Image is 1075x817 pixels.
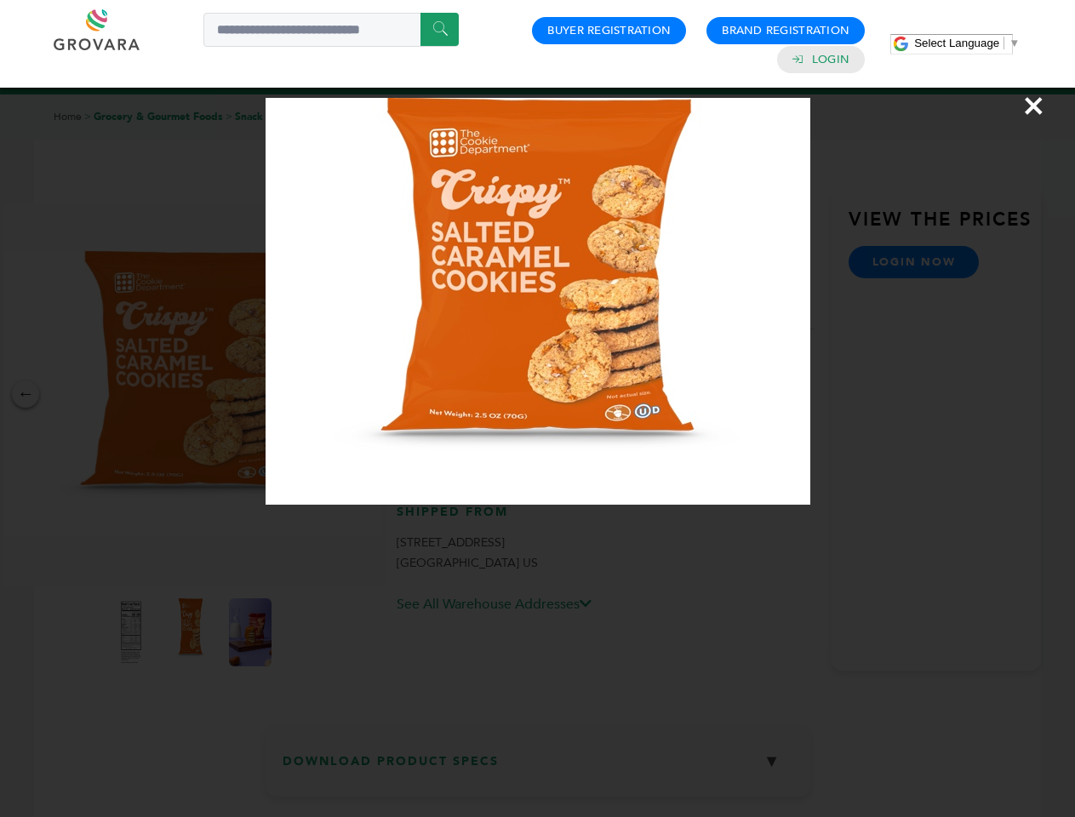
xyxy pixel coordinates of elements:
a: Brand Registration [722,23,849,38]
span: ▼ [1009,37,1020,49]
input: Search a product or brand... [203,13,459,47]
a: Login [812,52,849,67]
a: Select Language​ [914,37,1020,49]
a: Buyer Registration [547,23,671,38]
span: ​ [1004,37,1004,49]
span: × [1022,82,1045,129]
img: Image Preview [266,98,810,505]
span: Select Language [914,37,999,49]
